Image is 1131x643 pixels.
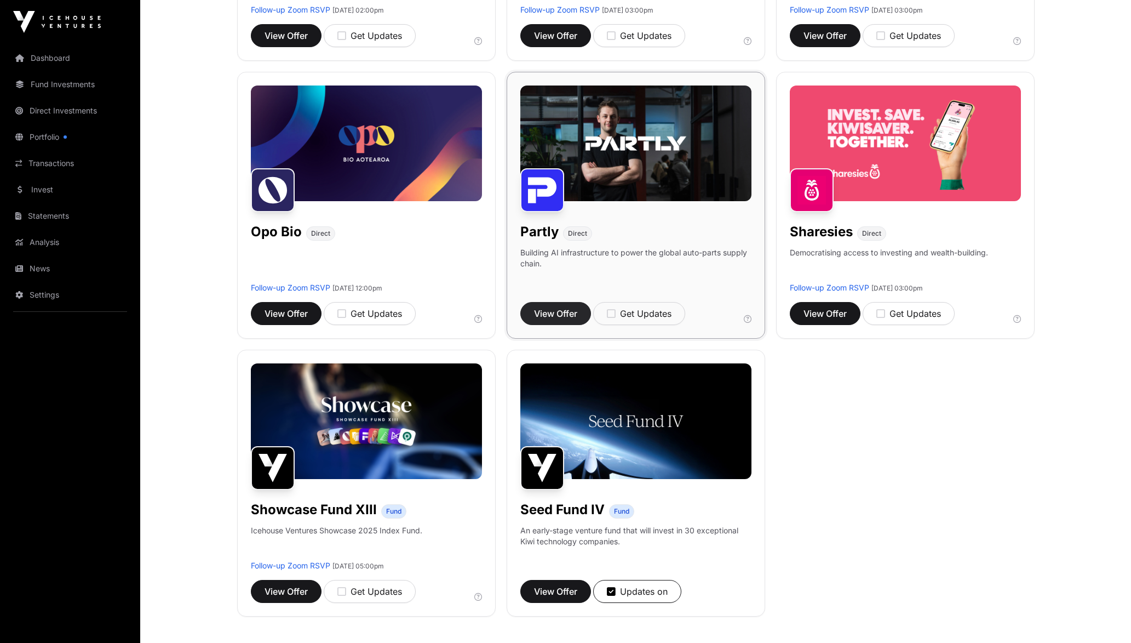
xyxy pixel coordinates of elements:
h1: Seed Fund IV [520,501,605,519]
div: Get Updates [876,307,941,320]
p: An early-stage venture fund that will invest in 30 exceptional Kiwi technology companies. [520,525,751,547]
span: [DATE] 05:00pm [332,562,384,570]
span: View Offer [265,307,308,320]
span: [DATE] 12:00pm [332,284,382,292]
span: [DATE] 02:00pm [332,6,384,14]
a: Invest [9,178,131,202]
h1: Opo Bio [251,223,302,241]
div: Updates on [607,585,668,598]
span: [DATE] 03:00pm [602,6,653,14]
img: Sharesies-Banner.jpg [790,86,1021,201]
img: Seed Fund IV [520,446,564,490]
img: Icehouse Ventures Logo [13,11,101,33]
button: View Offer [790,24,860,47]
h1: Sharesies [790,223,853,241]
button: Get Updates [593,302,685,325]
a: Portfolio [9,125,131,149]
span: View Offer [803,29,847,42]
a: Transactions [9,151,131,175]
span: Fund [386,507,401,516]
iframe: Chat Widget [1076,590,1131,643]
h1: Partly [520,223,559,241]
button: Get Updates [324,302,416,325]
a: Follow-up Zoom RSVP [251,283,330,292]
span: View Offer [534,585,577,598]
div: Get Updates [607,307,671,320]
a: News [9,257,131,281]
a: Follow-up Zoom RSVP [790,283,869,292]
img: Seed-Fund-4_Banner.jpg [520,363,751,479]
h1: Showcase Fund XIII [251,501,377,519]
span: View Offer [534,307,577,320]
span: Direct [862,229,881,238]
button: View Offer [520,24,591,47]
p: Icehouse Ventures Showcase 2025 Index Fund. [251,525,422,536]
img: Sharesies [790,168,834,212]
a: Statements [9,204,131,228]
a: Follow-up Zoom RSVP [520,5,600,14]
button: Get Updates [863,24,955,47]
button: View Offer [251,24,321,47]
a: Fund Investments [9,72,131,96]
div: Get Updates [607,29,671,42]
a: Settings [9,283,131,307]
div: Get Updates [337,585,402,598]
span: [DATE] 03:00pm [871,284,923,292]
button: Get Updates [863,302,955,325]
img: Opo Bio [251,168,295,212]
a: Dashboard [9,46,131,70]
img: Partly [520,168,564,212]
div: Get Updates [337,29,402,42]
img: Opo-Bio-Banner.jpg [251,86,482,201]
img: Partly-Banner.jpg [520,86,751,201]
button: Get Updates [324,580,416,603]
span: [DATE] 03:00pm [871,6,923,14]
a: Follow-up Zoom RSVP [790,5,869,14]
a: Analysis [9,230,131,254]
p: Building AI infrastructure to power the global auto-parts supply chain. [520,247,751,282]
span: View Offer [534,29,577,42]
button: View Offer [790,302,860,325]
button: View Offer [520,302,591,325]
button: Get Updates [593,24,685,47]
button: View Offer [251,580,321,603]
button: Get Updates [324,24,416,47]
button: Updates on [593,580,681,603]
img: Showcase Fund XIII [251,446,295,490]
div: Get Updates [876,29,941,42]
a: Follow-up Zoom RSVP [251,561,330,570]
img: Showcase-Fund-Banner-1.jpg [251,363,482,479]
a: Follow-up Zoom RSVP [251,5,330,14]
span: Direct [568,229,587,238]
span: Direct [311,229,330,238]
span: View Offer [803,307,847,320]
button: View Offer [251,302,321,325]
span: View Offer [265,29,308,42]
p: Democratising access to investing and wealth-building. [790,247,988,282]
a: Direct Investments [9,99,131,123]
button: View Offer [520,580,591,603]
div: Get Updates [337,307,402,320]
span: Fund [614,507,629,516]
span: View Offer [265,585,308,598]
